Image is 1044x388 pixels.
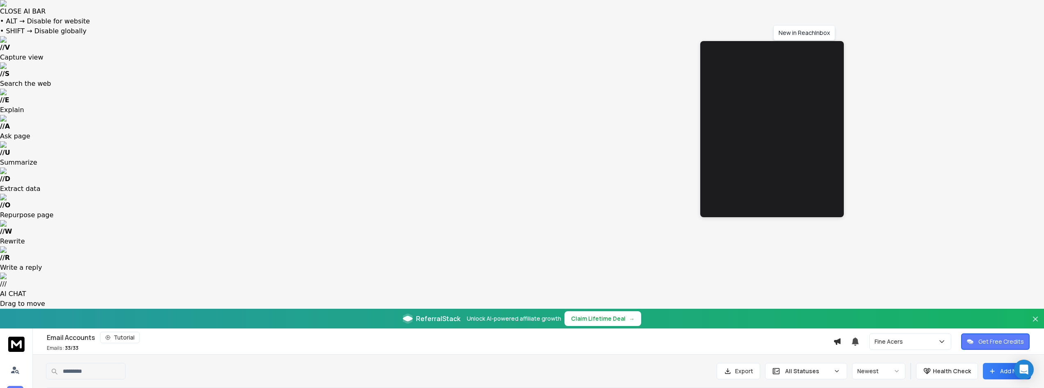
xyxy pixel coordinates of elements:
[717,363,760,379] button: Export
[629,315,635,323] span: →
[467,315,561,323] p: Unlock AI-powered affiliate growth
[47,345,78,351] p: Emails :
[852,363,905,379] button: Newest
[1030,314,1041,333] button: Close banner
[978,337,1024,346] p: Get Free Credits
[916,363,978,379] button: Health Check
[933,367,971,375] p: Health Check
[564,311,641,326] button: Claim Lifetime Deal→
[65,344,78,351] span: 33 / 33
[983,363,1031,379] button: Add New
[100,332,140,343] button: Tutorial
[875,337,906,346] p: Fine Acers
[785,367,830,375] p: All Statuses
[416,314,460,324] span: ReferralStack
[961,333,1030,350] button: Get Free Credits
[1014,360,1034,379] div: Open Intercom Messenger
[47,332,833,343] div: Email Accounts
